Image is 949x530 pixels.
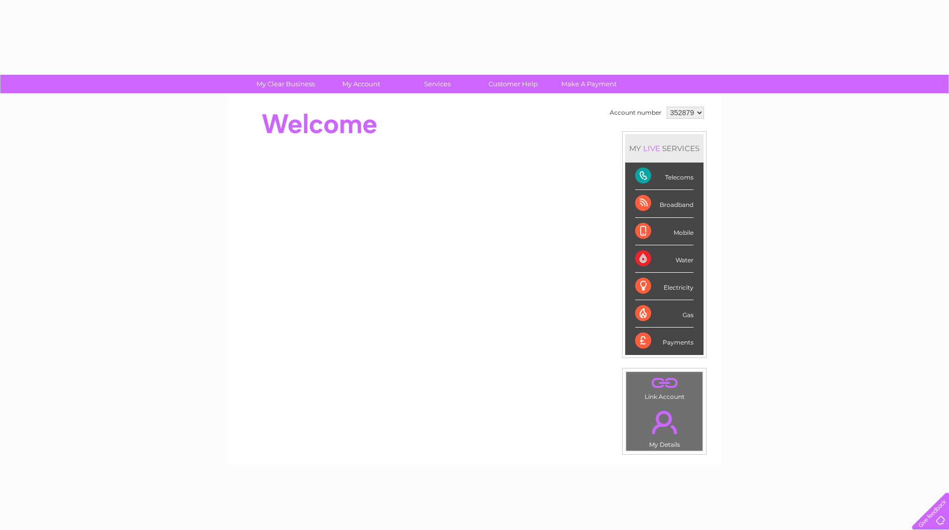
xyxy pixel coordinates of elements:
[626,402,703,451] td: My Details
[635,163,694,190] div: Telecoms
[629,374,700,392] a: .
[635,245,694,273] div: Water
[635,190,694,217] div: Broadband
[635,328,694,354] div: Payments
[607,104,664,121] td: Account number
[548,75,630,93] a: Make A Payment
[244,75,327,93] a: My Clear Business
[635,218,694,245] div: Mobile
[472,75,554,93] a: Customer Help
[635,273,694,300] div: Electricity
[635,300,694,328] div: Gas
[629,405,700,440] a: .
[320,75,403,93] a: My Account
[625,134,704,163] div: MY SERVICES
[396,75,478,93] a: Services
[641,144,662,153] div: LIVE
[626,371,703,403] td: Link Account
